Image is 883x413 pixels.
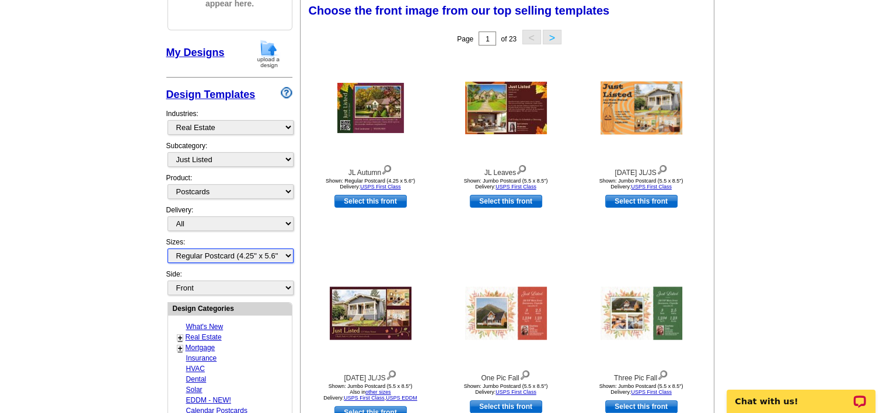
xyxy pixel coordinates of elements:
[186,354,217,362] a: Insurance
[306,162,435,178] div: JL Autumn
[186,323,224,331] a: What's New
[495,184,536,190] a: USPS First Class
[306,367,435,383] div: [DATE] JL/JS
[442,178,570,190] div: Shown: Jumbo Postcard (5.5 x 8.5") Delivery:
[186,386,203,394] a: Solar
[386,367,397,380] img: view design details
[186,365,205,373] a: HVAC
[186,344,215,352] a: Mortgage
[350,389,391,395] span: Also in
[166,47,225,58] a: My Designs
[577,178,706,190] div: Shown: Jumbo Postcard (5.5 x 8.5") Delivery:
[601,82,682,135] img: Halloween JL/JS
[631,184,672,190] a: USPS First Class
[577,162,706,178] div: [DATE] JL/JS
[495,389,536,395] a: USPS First Class
[306,178,435,190] div: Shown: Regular Postcard (4.25 x 5.6") Delivery:
[470,195,542,208] a: use this design
[719,376,883,413] iframe: LiveChat chat widget
[186,396,231,404] a: EDDM - NEW!
[657,367,668,380] img: view design details
[577,383,706,395] div: Shown: Jumbo Postcard (5.5 x 8.5") Delivery:
[365,389,391,395] a: other sizes
[442,162,570,178] div: JL Leaves
[516,162,527,175] img: view design details
[386,395,417,401] a: USPS EDDM
[186,333,222,341] a: Real Estate
[166,103,292,141] div: Industries:
[309,4,610,17] span: Choose the front image from our top selling templates
[501,35,516,43] span: of 23
[168,303,292,314] div: Design Categories
[166,173,292,205] div: Product:
[178,333,183,342] a: +
[543,30,561,44] button: >
[360,184,401,190] a: USPS First Class
[577,367,706,383] div: Three Pic Fall
[470,400,542,413] a: use this design
[465,82,547,134] img: JL Leaves
[631,389,672,395] a: USPS First Class
[330,287,411,340] img: Thanksgiving JL/JS
[337,83,404,133] img: JL Autumn
[334,195,407,208] a: use this design
[519,367,531,380] img: view design details
[465,287,547,340] img: One Pic Fall
[601,287,682,340] img: Three Pic Fall
[605,400,678,413] a: use this design
[166,89,256,100] a: Design Templates
[166,237,292,269] div: Sizes:
[166,205,292,237] div: Delivery:
[657,162,668,175] img: view design details
[442,367,570,383] div: One Pic Fall
[605,195,678,208] a: use this design
[178,344,183,353] a: +
[522,30,541,44] button: <
[253,39,284,69] img: upload-design
[166,141,292,173] div: Subcategory:
[281,87,292,99] img: design-wizard-help-icon.png
[442,383,570,395] div: Shown: Jumbo Postcard (5.5 x 8.5") Delivery:
[166,269,292,296] div: Side:
[457,35,473,43] span: Page
[344,395,385,401] a: USPS First Class
[306,383,435,401] div: Shown: Jumbo Postcard (5.5 x 8.5") Delivery: ,
[186,375,207,383] a: Dental
[381,162,392,175] img: view design details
